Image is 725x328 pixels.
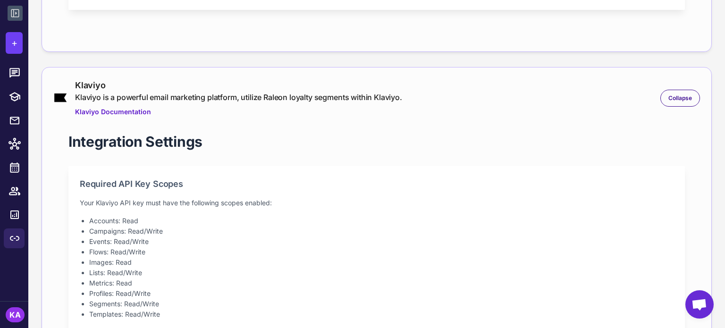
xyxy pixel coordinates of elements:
[89,247,674,257] li: Flows: Read/Write
[89,288,674,299] li: Profiles: Read/Write
[89,226,674,236] li: Campaigns: Read/Write
[89,257,674,268] li: Images: Read
[89,278,674,288] li: Metrics: Read
[75,92,402,103] div: Klaviyo is a powerful email marketing platform, utilize Raleon loyalty segments within Klaviyo.
[75,107,402,117] a: Klaviyo Documentation
[11,36,17,50] span: +
[6,307,25,322] div: KA
[6,32,23,54] button: +
[53,93,67,103] img: klaviyo.png
[80,198,674,208] p: Your Klaviyo API key must have the following scopes enabled:
[685,290,714,319] a: Open chat
[89,216,674,226] li: Accounts: Read
[89,299,674,309] li: Segments: Read/Write
[75,79,402,92] div: Klaviyo
[80,177,674,190] h2: Required API Key Scopes
[668,94,692,102] span: Collapse
[89,309,674,320] li: Templates: Read/Write
[89,236,674,247] li: Events: Read/Write
[89,268,674,278] li: Lists: Read/Write
[68,132,202,151] h1: Integration Settings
